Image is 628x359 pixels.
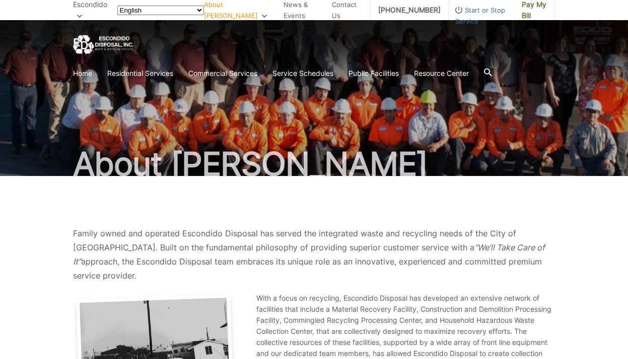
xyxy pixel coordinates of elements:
a: Commercial Services [188,68,257,79]
a: Residential Services [107,68,173,79]
h1: About [PERSON_NAME] [73,148,555,180]
a: Public Facilities [348,68,399,79]
a: Home [73,68,92,79]
select: Select a language [117,6,204,15]
a: Resource Center [414,68,469,79]
a: Service Schedules [272,68,333,79]
a: EDCD logo. Return to the homepage. [73,35,133,55]
p: Family owned and operated Escondido Disposal has served the integrated waste and recycling needs ... [73,226,555,283]
em: “We’ll Take Care of It” [73,242,545,266]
